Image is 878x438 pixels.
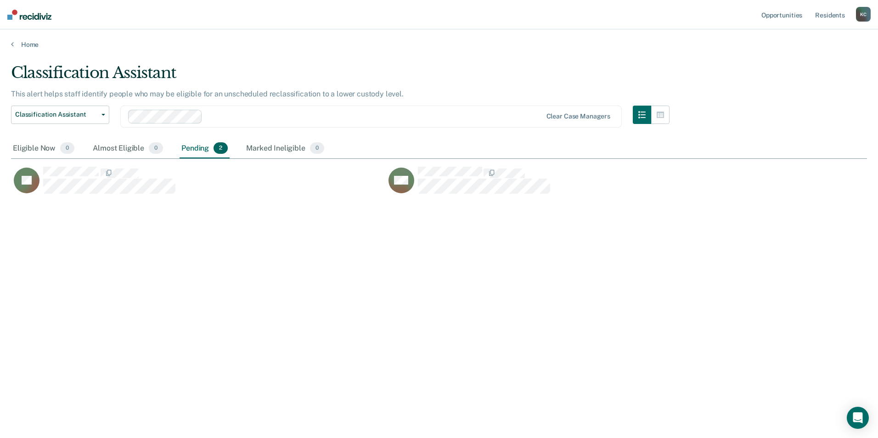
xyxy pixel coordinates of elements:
[11,40,867,49] a: Home
[214,142,228,154] span: 2
[11,90,404,98] p: This alert helps staff identify people who may be eligible for an unscheduled reclassification to...
[60,142,74,154] span: 0
[7,10,51,20] img: Recidiviz
[310,142,324,154] span: 0
[856,7,871,22] button: KC
[856,7,871,22] div: K C
[11,63,670,90] div: Classification Assistant
[386,166,760,203] div: CaseloadOpportunityCell-143277
[15,111,98,118] span: Classification Assistant
[11,139,76,159] div: Eligible Now0
[847,407,869,429] div: Open Intercom Messenger
[546,112,610,120] div: Clear case managers
[11,166,386,203] div: CaseloadOpportunityCell-65574
[149,142,163,154] span: 0
[244,139,326,159] div: Marked Ineligible0
[11,106,109,124] button: Classification Assistant
[180,139,230,159] div: Pending2
[91,139,165,159] div: Almost Eligible0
